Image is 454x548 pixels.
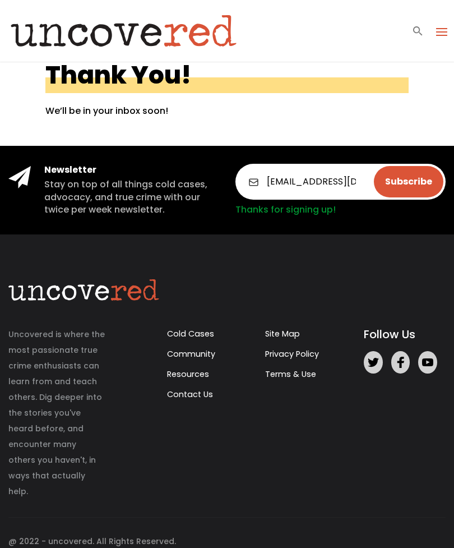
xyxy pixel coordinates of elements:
input: Subscribe [374,166,443,197]
a: Site Map [265,328,300,339]
p: Uncovered is where the most passionate true crime enthusiasts can learn from and teach others. Di... [8,326,105,499]
input: Type your email [235,164,446,200]
h1: Thank You! [45,62,409,93]
a: Privacy Policy [265,348,319,360]
div: @ 2022 - uncovered. All Rights Reserved. [8,517,446,547]
a: Cold Cases [167,328,214,339]
h4: Newsletter [44,164,219,176]
h5: Stay on top of all things cold cases, advocacy, and true crime with our twice per week newsletter. [44,178,219,216]
div: Thanks for signing up! [235,200,446,215]
a: Community [167,348,215,360]
a: Resources [167,369,209,380]
a: Terms & Use [265,369,316,380]
a: Contact Us [167,389,213,400]
p: We’ll be in your inbox soon! [45,104,409,118]
h5: Follow Us [364,326,446,342]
